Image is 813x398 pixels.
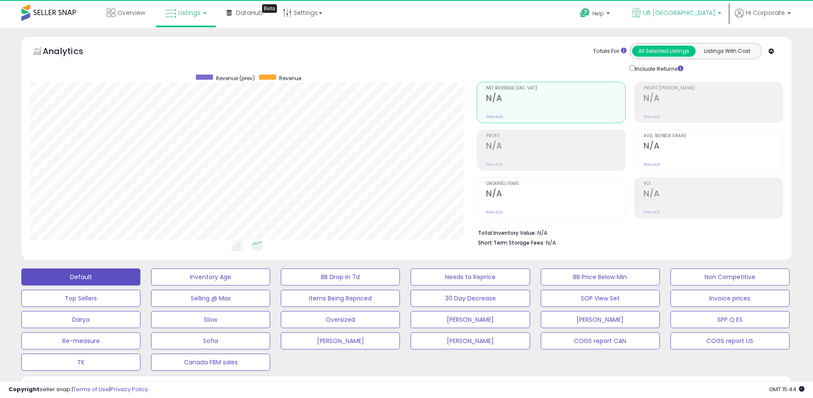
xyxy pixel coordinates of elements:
h2: N/A [644,189,783,200]
div: Include Returns [623,63,694,73]
span: Listings [178,9,201,17]
a: Help [573,1,618,28]
div: Tooltip anchor [262,4,277,13]
h2: N/A [486,141,625,153]
span: Revenue (prev) [216,75,255,82]
small: Prev: N/A [644,210,660,215]
a: Hi Corporate [735,9,791,28]
span: ROI [644,182,783,186]
span: Profit [PERSON_NAME] [644,86,783,91]
li: N/A [478,227,777,237]
span: 2025-09-15 15:44 GMT [769,385,804,393]
button: Slow [151,311,270,328]
button: Oversized [281,311,400,328]
button: Default [21,268,140,286]
span: Avg. Buybox Share [644,134,783,138]
i: Get Help [580,8,590,18]
h2: N/A [486,93,625,105]
button: All Selected Listings [632,46,696,57]
span: DataHub [236,9,263,17]
button: Needs to Reprice [411,268,530,286]
button: [PERSON_NAME] [411,332,530,349]
small: Prev: N/A [486,162,503,167]
span: Revenue [279,75,301,82]
button: Listings With Cost [695,46,759,57]
small: Prev: N/A [644,114,660,119]
button: TK [21,354,140,371]
button: Non Competitive [670,268,790,286]
button: Items Being Repriced [281,290,400,307]
h5: Analytics [43,45,100,59]
button: 30 Day Decrease [411,290,530,307]
span: Hi Corporate [746,9,785,17]
button: [PERSON_NAME] [281,332,400,349]
div: seller snap | | [9,386,148,394]
h2: N/A [644,141,783,153]
b: Total Inventory Value: [478,229,536,236]
button: BB Price Below Min [541,268,660,286]
button: Selling @ Max [151,290,270,307]
span: Overview [117,9,145,17]
small: Prev: N/A [644,162,660,167]
button: SOP View Set [541,290,660,307]
span: Profit [486,134,625,138]
button: SPP Q ES [670,311,790,328]
button: Canada FBM sales [151,354,270,371]
strong: Copyright [9,385,40,393]
small: Prev: N/A [486,114,503,119]
h2: N/A [486,189,625,200]
button: [PERSON_NAME] [541,311,660,328]
a: Privacy Policy [111,385,148,393]
button: Top Sellers [21,290,140,307]
button: Sofia [151,332,270,349]
span: Help [592,10,604,17]
div: Totals For [593,47,627,55]
span: Net Revenue (Exc. VAT) [486,86,625,91]
a: Terms of Use [73,385,109,393]
button: Inventory Age [151,268,270,286]
h2: N/A [644,93,783,105]
button: [PERSON_NAME] [411,311,530,328]
small: Prev: N/A [486,210,503,215]
b: Short Term Storage Fees: [478,239,545,246]
button: COGS report US [670,332,790,349]
span: N/A [546,239,556,247]
button: COGS report CAN [541,332,660,349]
button: BB Drop in 7d [281,268,400,286]
span: Ordered Items [486,182,625,186]
span: UB [GEOGRAPHIC_DATA] [643,9,715,17]
button: Re-measure [21,332,140,349]
button: Invoice prices [670,290,790,307]
button: Darya [21,311,140,328]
